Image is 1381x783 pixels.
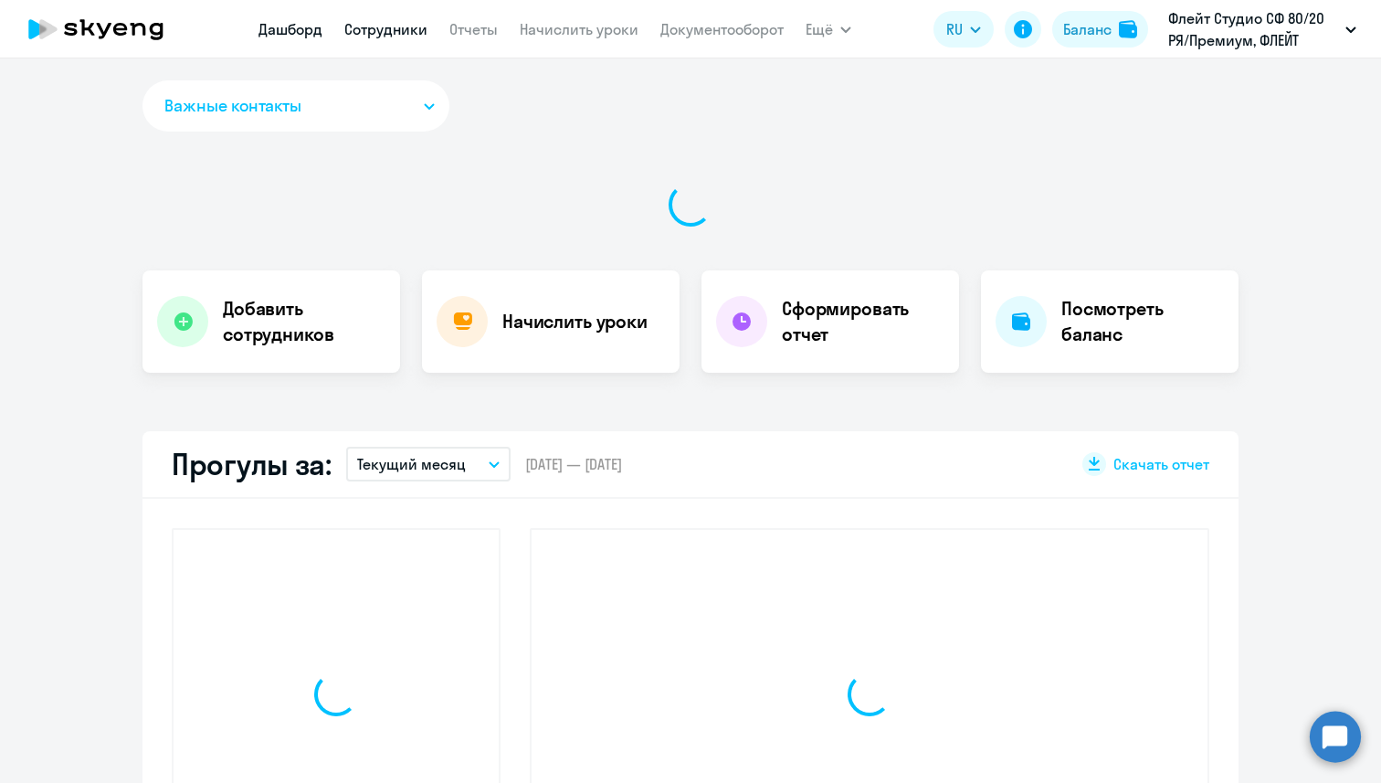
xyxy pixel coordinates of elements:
button: RU [933,11,994,48]
button: Ещё [806,11,851,48]
p: Текущий месяц [357,453,466,475]
a: Отчеты [449,20,498,38]
a: Дашборд [258,20,322,38]
button: Балансbalance [1052,11,1148,48]
h4: Начислить уроки [502,309,648,334]
h4: Добавить сотрудников [223,296,385,347]
button: Текущий месяц [346,447,511,481]
button: Важные контакты [142,80,449,132]
div: Баланс [1063,18,1112,40]
span: [DATE] — [DATE] [525,454,622,474]
img: balance [1119,20,1137,38]
a: Сотрудники [344,20,427,38]
button: Флейт Студио СФ 80/20 РЯ/Премиум, ФЛЕЙТ СТУДИО, ООО [1159,7,1365,51]
h4: Посмотреть баланс [1061,296,1224,347]
h2: Прогулы за: [172,446,332,482]
span: RU [946,18,963,40]
a: Начислить уроки [520,20,638,38]
h4: Сформировать отчет [782,296,944,347]
a: Документооборот [660,20,784,38]
span: Ещё [806,18,833,40]
p: Флейт Студио СФ 80/20 РЯ/Премиум, ФЛЕЙТ СТУДИО, ООО [1168,7,1338,51]
span: Скачать отчет [1113,454,1209,474]
span: Важные контакты [164,94,301,118]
